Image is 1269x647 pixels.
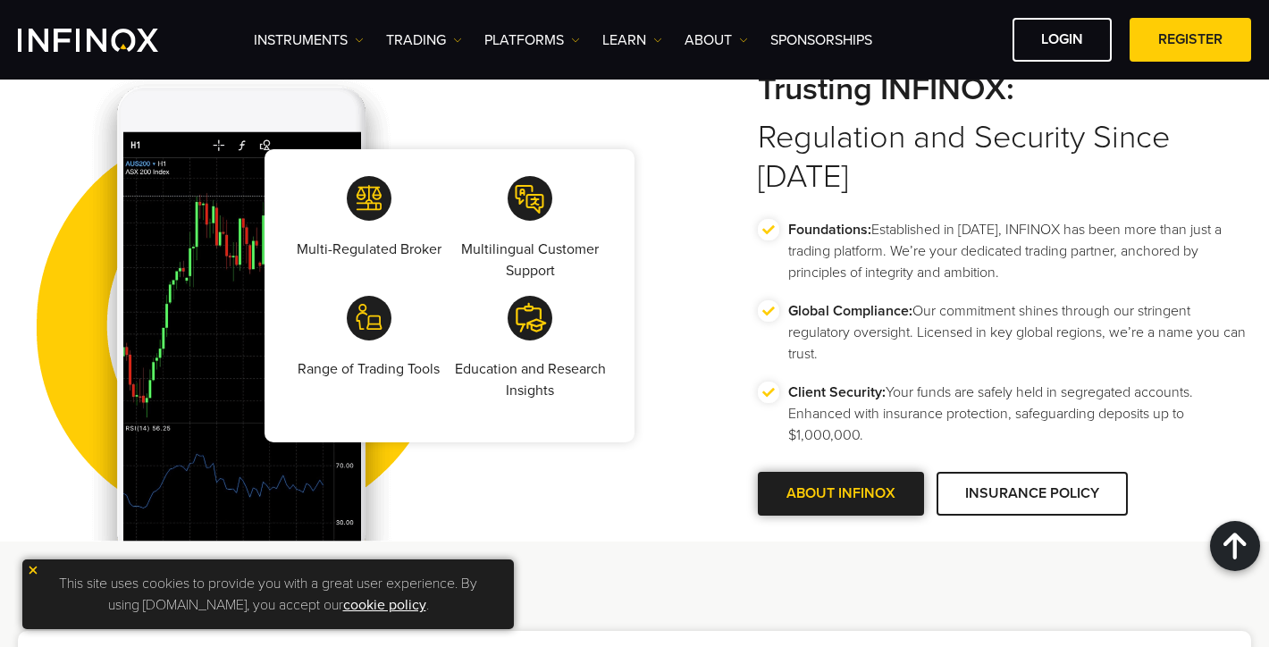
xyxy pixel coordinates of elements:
strong: Global Compliance: [788,302,912,320]
a: INSURANCE POLICY [937,472,1128,516]
h2: Regulation and Security Since [DATE] [758,70,1251,197]
a: REGISTER [1130,18,1251,62]
a: PLATFORMS [484,29,580,51]
a: TRADING [386,29,462,51]
a: Instruments [254,29,364,51]
img: yellow close icon [27,564,39,576]
p: This site uses cookies to provide you with a great user experience. By using [DOMAIN_NAME], you a... [31,568,505,620]
a: LOGIN [1013,18,1112,62]
p: Multi-Regulated Broker [297,239,441,260]
a: ABOUT [685,29,748,51]
a: cookie policy [343,596,426,614]
p: Our commitment shines through our stringent regulatory oversight. Licensed in key global regions,... [788,300,1251,365]
p: Your funds are safely held in segregated accounts. Enhanced with insurance protection, safeguardi... [788,382,1251,446]
p: Multilingual Customer Support [453,239,608,281]
p: Range of Trading Tools [298,358,440,380]
p: Education and Research Insights [453,358,608,401]
p: Established in [DATE], INFINOX has been more than just a trading platform. We’re your dedicated t... [788,219,1251,283]
a: SPONSORSHIPS [770,29,872,51]
a: INFINOX Logo [18,29,200,52]
strong: Trusting INFINOX: [758,70,1251,109]
a: Learn [602,29,662,51]
a: ABOUT INFINOX [758,472,924,516]
strong: Client Security: [788,383,886,401]
strong: Foundations: [788,221,871,239]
